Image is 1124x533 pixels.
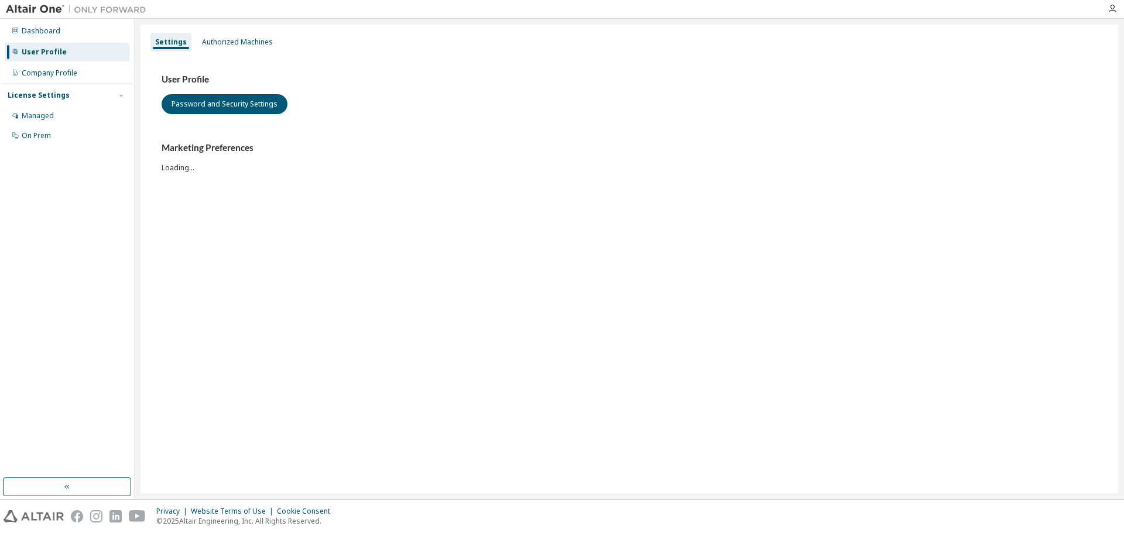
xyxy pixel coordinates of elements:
h3: Marketing Preferences [162,142,1097,154]
div: Company Profile [22,68,77,78]
img: youtube.svg [129,510,146,522]
img: linkedin.svg [109,510,122,522]
p: © 2025 Altair Engineering, Inc. All Rights Reserved. [156,516,337,526]
img: facebook.svg [71,510,83,522]
div: Loading... [162,142,1097,172]
div: Privacy [156,507,191,516]
button: Password and Security Settings [162,94,287,114]
h3: User Profile [162,74,1097,85]
div: Managed [22,111,54,121]
img: altair_logo.svg [4,510,64,522]
img: instagram.svg [90,510,102,522]
div: License Settings [8,91,70,100]
img: Altair One [6,4,152,15]
div: User Profile [22,47,67,57]
div: Website Terms of Use [191,507,277,516]
div: Authorized Machines [202,37,273,47]
div: On Prem [22,131,51,140]
div: Dashboard [22,26,60,36]
div: Settings [155,37,187,47]
div: Cookie Consent [277,507,337,516]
